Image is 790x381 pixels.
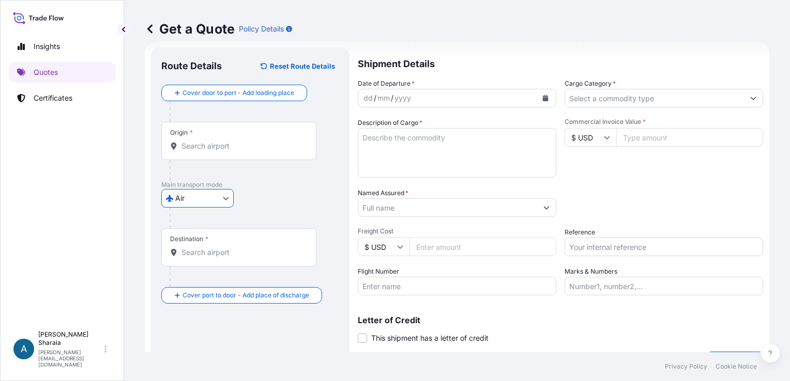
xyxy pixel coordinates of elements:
[565,89,744,107] input: Select a commodity type
[358,78,415,89] span: Date of Departure
[170,129,193,137] div: Origin
[161,181,339,189] p: Main transport mode
[175,193,185,203] span: Air
[716,362,757,371] a: Cookie Notice
[565,78,616,89] label: Cargo Category
[565,237,763,256] input: Your internal reference
[183,88,294,98] span: Cover door to port - Add loading place
[239,24,284,34] p: Policy Details
[38,330,102,347] p: [PERSON_NAME] Sharaia
[358,266,399,277] label: Flight Number
[665,362,707,371] a: Privacy Policy
[362,92,374,104] div: day,
[707,352,763,372] button: Get a Quote
[565,118,763,126] span: Commercial Invoice Value
[393,92,412,104] div: year,
[170,235,208,243] div: Destination
[270,61,335,71] p: Reset Route Details
[616,128,763,147] input: Type amount
[9,88,115,108] a: Certificates
[34,93,72,103] p: Certificates
[391,92,393,104] div: /
[38,349,102,368] p: [PERSON_NAME][EMAIL_ADDRESS][DOMAIN_NAME]
[34,67,58,77] p: Quotes
[358,188,408,198] label: Named Assured
[161,287,322,304] button: Cover port to door - Add place of discharge
[183,290,309,300] span: Cover port to door - Add place of discharge
[145,21,235,37] p: Get a Quote
[181,247,303,258] input: Destination
[21,344,27,354] span: A
[409,237,556,256] input: Enter amount
[358,277,556,295] input: Enter name
[565,227,595,237] label: Reference
[358,316,763,324] p: Letter of Credit
[161,60,222,72] p: Route Details
[358,118,422,128] label: Description of Cargo
[161,189,234,208] button: Select transport
[565,266,617,277] label: Marks & Numbers
[371,333,489,343] span: This shipment has a letter of credit
[358,47,763,78] p: Shipment Details
[744,89,763,107] button: Show suggestions
[9,36,115,57] a: Insights
[374,92,376,104] div: /
[358,198,537,217] input: Full name
[537,90,554,106] button: Calendar
[537,198,556,217] button: Show suggestions
[34,41,60,52] p: Insights
[181,141,303,151] input: Origin
[358,227,556,235] span: Freight Cost
[161,85,307,101] button: Cover door to port - Add loading place
[376,92,391,104] div: month,
[565,277,763,295] input: Number1, number2,...
[255,58,339,74] button: Reset Route Details
[9,62,115,83] a: Quotes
